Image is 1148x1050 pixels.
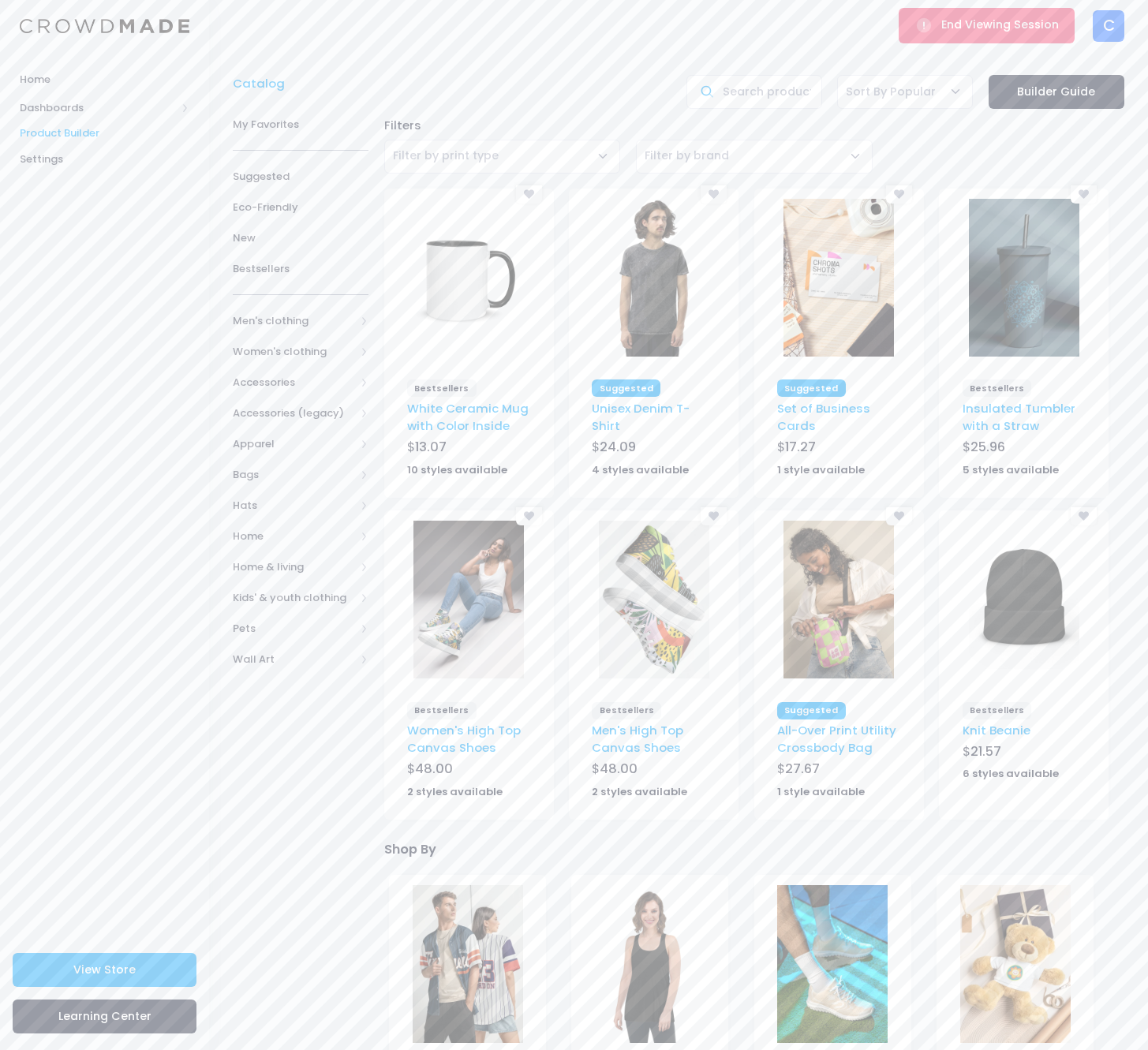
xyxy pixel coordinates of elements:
[393,148,499,164] span: Filter by print type
[376,117,1132,134] div: Filters
[592,760,716,782] div: $
[407,400,529,434] a: White Ceramic Mug with Color Inside
[777,462,865,477] strong: 1 style available
[963,379,1032,397] span: Bestsellers
[941,17,1059,32] span: End Viewing Session
[233,161,368,192] a: Suggested
[592,400,690,434] a: Unisex Denim T-Shirt
[963,722,1030,738] a: Knit Beanie
[963,766,1059,781] strong: 6 styles available
[233,313,355,329] span: Men's clothing
[13,953,196,987] a: View Store
[233,529,355,544] span: Home
[407,784,503,799] strong: 2 styles available
[233,344,355,360] span: Women's clothing
[592,702,661,719] span: Bestsellers
[785,438,816,456] span: 17.27
[777,438,901,460] div: $
[233,253,368,284] a: Bestsellers
[20,100,176,116] span: Dashboards
[20,19,189,34] img: Logo
[233,222,368,253] a: New
[963,438,1086,460] div: $
[20,125,189,141] span: Product Builder
[407,438,531,460] div: $
[233,621,355,637] span: Pets
[233,467,355,483] span: Bags
[899,8,1075,43] button: End Viewing Session
[13,1000,196,1033] a: Learning Center
[20,151,189,167] span: Settings
[592,462,689,477] strong: 4 styles available
[686,75,822,109] input: Search products
[393,148,499,163] span: Filter by print type
[645,148,729,164] span: Filter by brand
[73,962,136,977] span: View Store
[233,498,355,514] span: Hats
[233,590,355,606] span: Kids' & youth clothing
[970,742,1001,760] span: 21.57
[592,784,687,799] strong: 2 styles available
[777,379,846,397] span: Suggested
[233,75,293,92] a: Catalog
[233,559,355,575] span: Home & living
[407,722,521,756] a: Women's High Top Canvas Shoes
[233,405,355,421] span: Accessories (legacy)
[407,702,477,719] span: Bestsellers
[233,200,368,215] span: Eco-Friendly
[384,833,1109,860] div: Shop By
[415,760,453,778] span: 48.00
[233,117,368,133] span: My Favorites
[777,760,901,782] div: $
[407,760,531,782] div: $
[963,742,1086,764] div: $
[785,760,820,778] span: 27.67
[837,75,973,109] span: Sort By Popular
[777,400,870,434] a: Set of Business Cards
[407,462,507,477] strong: 10 styles available
[636,140,873,174] span: Filter by brand
[963,462,1059,477] strong: 5 styles available
[777,784,865,799] strong: 1 style available
[645,148,729,163] span: Filter by brand
[233,261,368,277] span: Bestsellers
[1093,10,1124,42] div: C
[592,379,660,397] span: Suggested
[600,438,636,456] span: 24.09
[233,652,355,667] span: Wall Art
[592,438,716,460] div: $
[233,436,355,452] span: Apparel
[415,438,447,456] span: 13.07
[233,169,368,185] span: Suggested
[20,72,189,88] span: Home
[592,722,683,756] a: Men's High Top Canvas Shoes
[777,722,896,756] a: All-Over Print Utility Crossbody Bag
[846,84,936,100] span: Sort By Popular
[58,1008,151,1024] span: Learning Center
[233,230,368,246] span: New
[963,400,1075,434] a: Insulated Tumbler with a Straw
[963,702,1032,719] span: Bestsellers
[407,379,477,397] span: Bestsellers
[233,375,355,390] span: Accessories
[384,140,621,174] span: Filter by print type
[233,109,368,140] a: My Favorites
[600,760,638,778] span: 48.00
[989,75,1124,109] a: Builder Guide
[233,192,368,222] a: Eco-Friendly
[970,438,1005,456] span: 25.96
[777,702,846,719] span: Suggested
